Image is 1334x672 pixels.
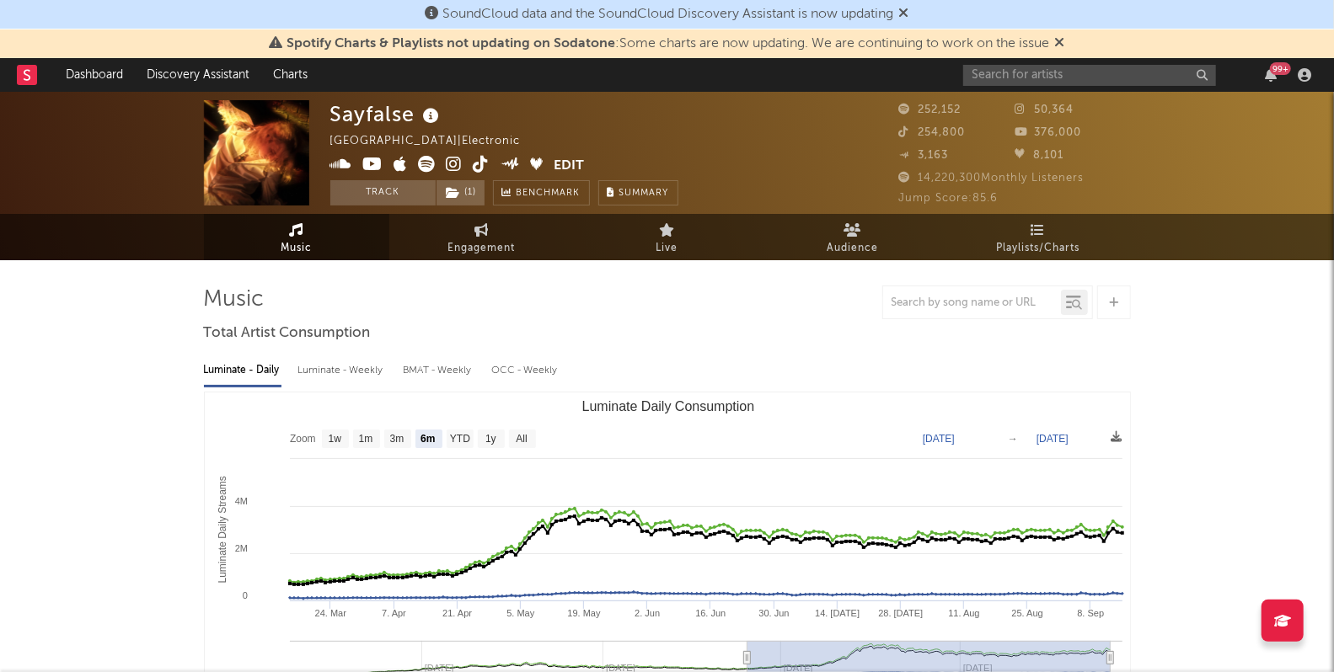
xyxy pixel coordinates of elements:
text: Luminate Daily Streams [216,476,228,583]
span: Jump Score: 85.6 [899,193,999,204]
text: 28. [DATE] [878,608,923,618]
text: 16. Jun [695,608,726,618]
text: 4M [234,496,247,506]
span: : Some charts are now updating. We are continuing to work on the issue [287,37,1050,51]
a: Benchmark [493,180,590,205]
text: 14. [DATE] [815,608,860,618]
text: 2M [234,543,247,553]
a: Dashboard [54,58,135,92]
input: Search by song name or URL [883,296,1061,310]
span: 252,152 [899,104,962,115]
span: Benchmark [517,184,581,204]
text: 0 [242,590,247,600]
text: Luminate Daily Consumption [581,399,754,413]
a: Engagement [389,214,575,260]
span: Spotify Charts & Playlists not updating on Sodatone [287,37,616,51]
text: 1m [358,434,372,445]
span: Summary [619,189,669,198]
text: All [516,434,527,445]
text: [DATE] [1037,433,1069,445]
span: Audience [827,238,878,259]
a: Discovery Assistant [135,58,261,92]
span: Dismiss [899,8,909,21]
text: → [1008,433,1018,445]
text: 19. May [567,608,601,618]
div: Luminate - Weekly [298,356,387,385]
text: YTD [449,434,469,445]
text: 1y [485,434,496,445]
span: 14,220,300 Monthly Listeners [899,173,1085,184]
span: 3,163 [899,150,949,161]
text: Zoom [290,434,316,445]
text: 21. Apr [442,608,472,618]
text: 1w [328,434,341,445]
a: Charts [261,58,319,92]
text: [DATE] [923,433,955,445]
div: [GEOGRAPHIC_DATA] | Electronic [330,131,540,152]
div: BMAT - Weekly [404,356,475,385]
a: Playlists/Charts [946,214,1131,260]
text: 7. Apr [382,608,406,618]
span: Playlists/Charts [996,238,1080,259]
text: 6m [421,434,435,445]
span: Engagement [448,238,516,259]
button: Edit [554,156,584,177]
span: 254,800 [899,127,966,138]
button: (1) [437,180,485,205]
span: Live [656,238,678,259]
span: Dismiss [1055,37,1065,51]
div: Sayfalse [330,100,444,128]
button: Track [330,180,436,205]
input: Search for artists [963,65,1216,86]
text: 24. Mar [314,608,346,618]
span: Music [281,238,312,259]
div: 99 + [1270,62,1291,75]
button: Summary [598,180,678,205]
a: Music [204,214,389,260]
div: OCC - Weekly [492,356,560,385]
a: Live [575,214,760,260]
a: Audience [760,214,946,260]
span: Total Artist Consumption [204,323,371,344]
span: ( 1 ) [436,180,485,205]
button: 99+ [1265,68,1277,82]
text: 2. Jun [635,608,660,618]
text: 3m [389,434,404,445]
span: 8,101 [1015,150,1063,161]
text: 25. Aug [1011,608,1042,618]
span: 50,364 [1015,104,1074,115]
text: 8. Sep [1077,608,1104,618]
span: SoundCloud data and the SoundCloud Discovery Assistant is now updating [443,8,894,21]
text: 5. May [506,608,535,618]
text: 11. Aug [948,608,979,618]
div: Luminate - Daily [204,356,281,385]
span: 376,000 [1015,127,1081,138]
text: 30. Jun [758,608,789,618]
